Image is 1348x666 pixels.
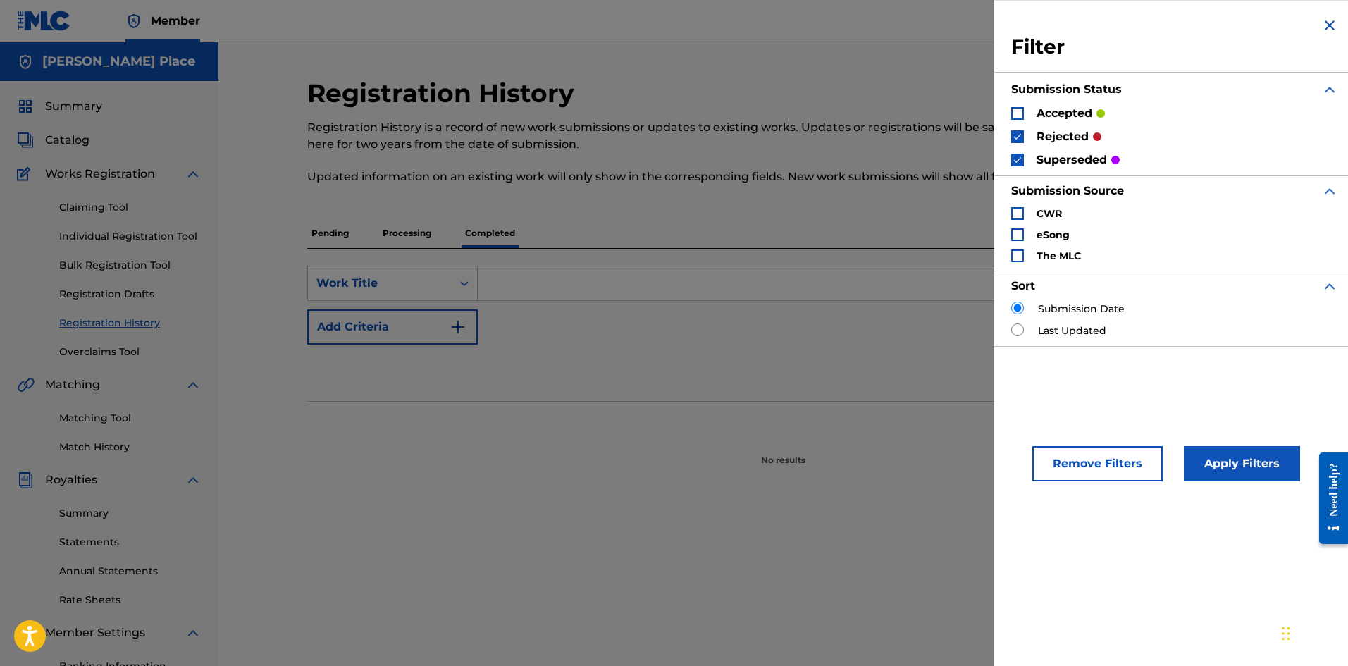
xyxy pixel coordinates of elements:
p: No results [761,437,805,467]
a: SummarySummary [17,98,102,115]
a: Statements [59,535,202,550]
a: Summary [59,506,202,521]
strong: CWR [1037,207,1062,220]
h3: Filter [1011,35,1338,60]
span: Catalog [45,132,89,149]
label: Last Updated [1038,323,1106,338]
img: Works Registration [17,166,35,183]
img: Matching [17,376,35,393]
img: Catalog [17,132,34,149]
img: expand [185,471,202,488]
p: accepted [1037,105,1092,122]
span: Matching [45,376,100,393]
div: Drag [1282,612,1290,655]
span: Member [151,13,200,29]
img: Member Settings [17,624,34,641]
a: Registration History [59,316,202,331]
span: Summary [45,98,102,115]
a: Rate Sheets [59,593,202,608]
p: Processing [378,218,435,248]
a: Matching Tool [59,411,202,426]
strong: eSong [1037,228,1070,241]
a: Annual Statements [59,564,202,579]
img: expand [185,624,202,641]
label: Submission Date [1038,302,1125,316]
h2: Registration History [307,78,581,109]
img: expand [185,166,202,183]
img: close [1321,17,1338,34]
p: Pending [307,218,353,248]
a: Individual Registration Tool [59,229,202,244]
span: Member Settings [45,624,145,641]
span: Royalties [45,471,97,488]
span: Works Registration [45,166,155,183]
a: Match History [59,440,202,455]
a: Registration Drafts [59,287,202,302]
img: Summary [17,98,34,115]
strong: The MLC [1037,249,1081,262]
strong: Sort [1011,279,1035,292]
img: checkbox [1013,132,1022,142]
img: MLC Logo [17,11,71,31]
a: Claiming Tool [59,200,202,215]
img: checkbox [1013,155,1022,165]
p: superseded [1037,152,1107,168]
img: expand [1321,278,1338,295]
img: Top Rightsholder [125,13,142,30]
img: expand [1321,183,1338,199]
form: Search Form [307,266,1260,401]
p: rejected [1037,128,1089,145]
strong: Submission Source [1011,184,1124,197]
iframe: Resource Center [1309,442,1348,555]
strong: Submission Status [1011,82,1122,96]
h5: Stephen Place [42,54,195,70]
a: Overclaims Tool [59,345,202,359]
button: Remove Filters [1032,446,1163,481]
button: Apply Filters [1184,446,1300,481]
img: Accounts [17,54,34,70]
a: CatalogCatalog [17,132,89,149]
a: Bulk Registration Tool [59,258,202,273]
p: Registration History is a record of new work submissions or updates to existing works. Updates or... [307,119,1041,153]
p: Updated information on an existing work will only show in the corresponding fields. New work subm... [307,168,1041,185]
img: Royalties [17,471,34,488]
img: expand [1321,81,1338,98]
img: expand [185,376,202,393]
img: 9d2ae6d4665cec9f34b9.svg [450,319,466,335]
p: Completed [461,218,519,248]
iframe: Chat Widget [1278,598,1348,666]
button: Add Criteria [307,309,478,345]
div: Work Title [316,275,443,292]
